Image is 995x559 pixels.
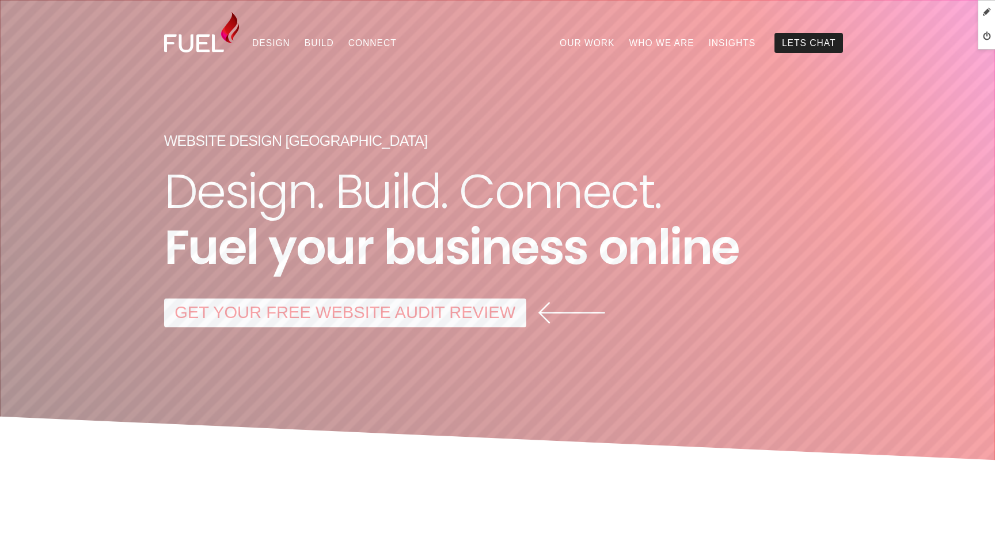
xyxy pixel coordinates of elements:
[341,33,404,52] a: Connect
[553,33,622,52] a: Our Work
[622,33,701,52] a: Who We Are
[245,33,298,52] a: Design
[701,33,763,52] a: Insights
[297,33,341,52] a: Build
[164,12,239,52] img: Fuel Design Ltd - Website design and development company in North Shore, Auckland
[774,33,843,52] a: Lets Chat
